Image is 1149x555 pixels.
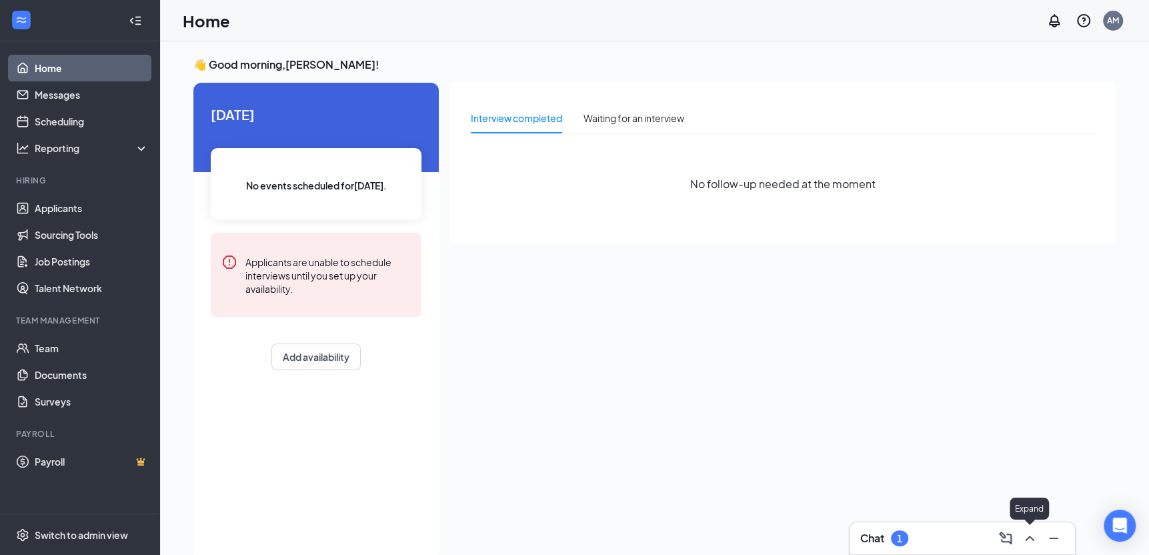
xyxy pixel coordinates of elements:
[271,344,361,370] button: Add availability
[35,195,149,221] a: Applicants
[35,248,149,275] a: Job Postings
[35,275,149,302] a: Talent Network
[211,104,421,125] span: [DATE]
[35,388,149,415] a: Surveys
[35,528,128,542] div: Switch to admin view
[245,254,411,296] div: Applicants are unable to schedule interviews until you set up your availability.
[1104,510,1136,542] div: Open Intercom Messenger
[221,254,237,270] svg: Error
[193,57,1116,72] h3: 👋 Good morning, [PERSON_NAME] !
[16,175,146,186] div: Hiring
[35,141,149,155] div: Reporting
[1019,528,1040,549] button: ChevronUp
[16,315,146,326] div: Team Management
[35,335,149,362] a: Team
[35,55,149,81] a: Home
[15,13,28,27] svg: WorkstreamLogo
[1010,498,1049,520] div: Expand
[35,448,149,475] a: PayrollCrown
[998,530,1014,546] svg: ComposeMessage
[1043,528,1064,549] button: Minimize
[897,533,902,544] div: 1
[35,362,149,388] a: Documents
[246,178,387,193] span: No events scheduled for [DATE] .
[35,221,149,248] a: Sourcing Tools
[860,531,884,546] h3: Chat
[1022,530,1038,546] svg: ChevronUp
[690,175,876,192] span: No follow-up needed at the moment
[1107,15,1119,26] div: AM
[1046,530,1062,546] svg: Minimize
[35,108,149,135] a: Scheduling
[16,428,146,440] div: Payroll
[584,111,684,125] div: Waiting for an interview
[1076,13,1092,29] svg: QuestionInfo
[35,81,149,108] a: Messages
[129,14,142,27] svg: Collapse
[183,9,230,32] h1: Home
[471,111,562,125] div: Interview completed
[16,141,29,155] svg: Analysis
[1046,13,1062,29] svg: Notifications
[16,528,29,542] svg: Settings
[995,528,1016,549] button: ComposeMessage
